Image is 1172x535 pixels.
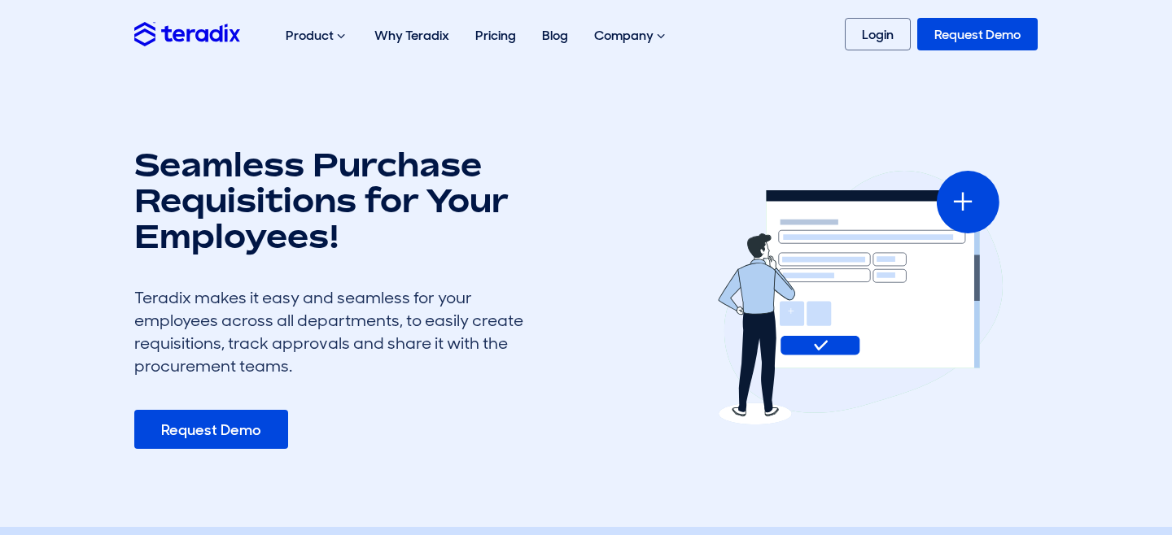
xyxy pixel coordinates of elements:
[581,10,681,62] div: Company
[710,171,1003,424] img: erfx feature
[134,146,525,254] h1: Seamless Purchase Requisitions for Your Employees!
[134,286,525,377] div: Teradix makes it easy and seamless for your employees across all departments, to easily create re...
[529,10,581,61] a: Blog
[273,10,361,62] div: Product
[361,10,462,61] a: Why Teradix
[917,18,1038,50] a: Request Demo
[134,22,240,46] img: Teradix logo
[845,18,911,50] a: Login
[462,10,529,61] a: Pricing
[134,410,288,449] a: Request Demo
